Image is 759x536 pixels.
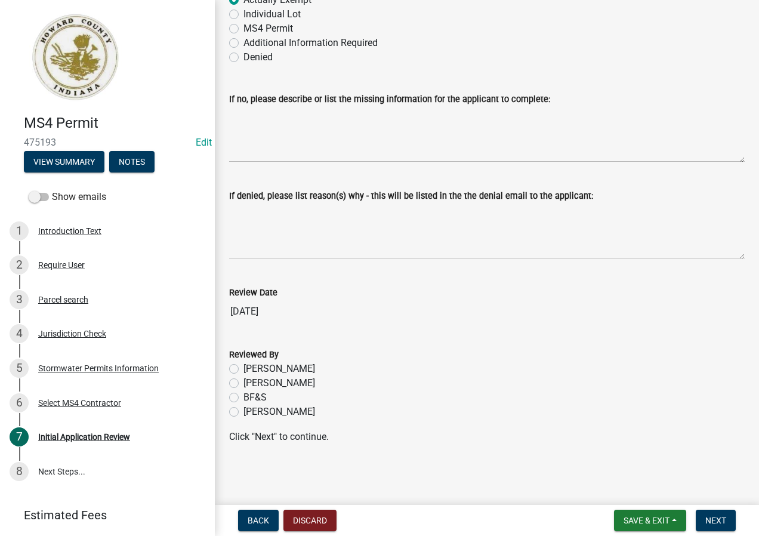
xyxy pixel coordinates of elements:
[196,137,212,148] a: Edit
[10,324,29,343] div: 4
[38,295,88,304] div: Parcel search
[10,221,29,241] div: 1
[10,462,29,481] div: 8
[283,510,337,531] button: Discard
[243,50,273,64] label: Denied
[10,393,29,412] div: 6
[10,427,29,446] div: 7
[29,190,106,204] label: Show emails
[243,362,315,376] label: [PERSON_NAME]
[243,36,378,50] label: Additional Information Required
[248,516,269,525] span: Back
[109,151,155,172] button: Notes
[38,227,101,235] div: Introduction Text
[38,364,159,372] div: Stormwater Permits Information
[243,405,315,419] label: [PERSON_NAME]
[24,137,191,148] span: 475193
[109,158,155,167] wm-modal-confirm: Notes
[229,430,745,444] p: Click "Next" to continue.
[10,359,29,378] div: 5
[10,255,29,275] div: 2
[229,96,550,104] label: If no, please describe or list the missing information for the applicant to complete:
[10,290,29,309] div: 3
[10,503,196,527] a: Estimated Fees
[24,13,126,102] img: Howard County, Indiana
[24,151,104,172] button: View Summary
[229,289,277,297] label: Review Date
[38,399,121,407] div: Select MS4 Contractor
[696,510,736,531] button: Next
[243,390,267,405] label: BF&S
[614,510,686,531] button: Save & Exit
[705,516,726,525] span: Next
[196,137,212,148] wm-modal-confirm: Edit Application Number
[243,376,315,390] label: [PERSON_NAME]
[229,192,593,201] label: If denied, please list reason(s) why - this will be listed in the the denial email to the applicant:
[38,261,85,269] div: Require User
[24,158,104,167] wm-modal-confirm: Summary
[38,329,106,338] div: Jurisdiction Check
[38,433,130,441] div: Initial Application Review
[243,7,301,21] label: Individual Lot
[229,351,279,359] label: Reviewed By
[24,115,205,132] h4: MS4 Permit
[243,21,293,36] label: MS4 Permit
[238,510,279,531] button: Back
[624,516,669,525] span: Save & Exit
